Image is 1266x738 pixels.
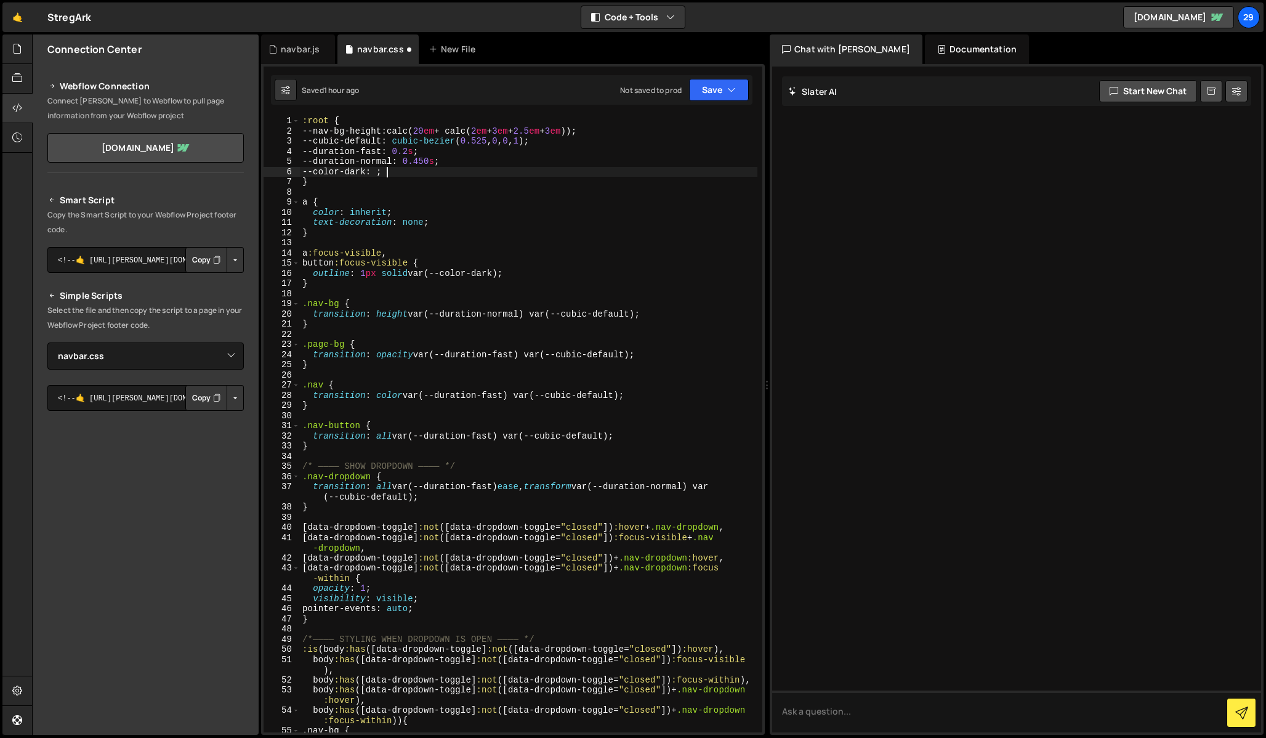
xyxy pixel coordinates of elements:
[47,43,142,56] h2: Connection Center
[324,85,360,95] div: 1 hour ago
[264,197,300,208] div: 9
[1099,80,1197,102] button: Start new chat
[264,126,300,137] div: 2
[429,43,480,55] div: New File
[264,431,300,442] div: 32
[264,594,300,604] div: 45
[185,247,244,273] div: Button group with nested dropdown
[1123,6,1234,28] a: [DOMAIN_NAME]
[264,289,300,299] div: 18
[264,187,300,198] div: 8
[264,644,300,655] div: 50
[264,339,300,350] div: 23
[264,624,300,635] div: 48
[264,228,300,238] div: 12
[264,391,300,401] div: 28
[264,248,300,259] div: 14
[47,303,244,333] p: Select the file and then copy the script to a page in your Webflow Project footer code.
[264,441,300,452] div: 33
[264,452,300,462] div: 34
[357,43,404,55] div: navbar.css
[47,431,245,542] iframe: YouTube video player
[264,502,300,513] div: 38
[264,309,300,320] div: 20
[264,461,300,472] div: 35
[47,288,244,303] h2: Simple Scripts
[264,350,300,360] div: 24
[185,247,227,273] button: Copy
[925,34,1029,64] div: Documentation
[47,94,244,123] p: Connect [PERSON_NAME] to Webflow to pull page information from your Webflow project
[264,380,300,391] div: 27
[264,522,300,533] div: 40
[264,583,300,594] div: 44
[264,685,300,705] div: 53
[264,217,300,228] div: 11
[185,385,244,411] div: Button group with nested dropdown
[264,482,300,502] div: 37
[264,411,300,421] div: 30
[2,2,33,32] a: 🤙
[47,247,244,273] textarea: <!--🤙 [URL][PERSON_NAME][DOMAIN_NAME]> <script>document.addEventListener("DOMContentLoaded", func...
[264,421,300,431] div: 31
[264,604,300,614] div: 46
[264,400,300,411] div: 29
[264,675,300,686] div: 52
[264,208,300,218] div: 10
[302,85,359,95] div: Saved
[264,147,300,157] div: 4
[264,563,300,583] div: 43
[47,550,245,661] iframe: YouTube video player
[47,385,244,411] textarea: <!--🤙 [URL][PERSON_NAME][DOMAIN_NAME]> <script>document.addEventListener("DOMContentLoaded", func...
[264,370,300,381] div: 26
[264,614,300,625] div: 47
[264,726,300,736] div: 55
[770,34,922,64] div: Chat with [PERSON_NAME]
[264,136,300,147] div: 3
[264,156,300,167] div: 5
[264,116,300,126] div: 1
[264,705,300,726] div: 54
[264,299,300,309] div: 19
[689,79,749,101] button: Save
[264,513,300,523] div: 39
[264,553,300,564] div: 42
[47,133,244,163] a: [DOMAIN_NAME]
[264,319,300,330] div: 21
[264,269,300,279] div: 16
[264,533,300,553] div: 41
[264,330,300,340] div: 22
[620,85,682,95] div: Not saved to prod
[264,258,300,269] div: 15
[1238,6,1260,28] a: 29
[185,385,227,411] button: Copy
[47,208,244,237] p: Copy the Smart Script to your Webflow Project footer code.
[788,86,837,97] h2: Slater AI
[47,79,244,94] h2: Webflow Connection
[281,43,320,55] div: navbar.js
[47,10,91,25] div: StregArk
[264,635,300,645] div: 49
[264,238,300,248] div: 13
[264,655,300,675] div: 51
[264,167,300,177] div: 6
[264,472,300,482] div: 36
[264,177,300,187] div: 7
[47,193,244,208] h2: Smart Script
[264,360,300,370] div: 25
[264,278,300,289] div: 17
[581,6,685,28] button: Code + Tools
